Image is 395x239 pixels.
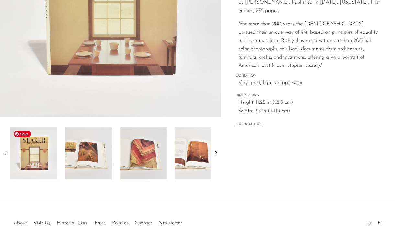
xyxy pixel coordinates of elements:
[363,215,387,228] ul: Social Medias
[10,215,185,228] ul: Quick links
[33,221,50,226] a: Visit Us
[10,127,57,179] img: Shaker: Life, Work, and Art
[135,221,152,226] a: Contact
[238,20,381,70] p: "For more than 200 years the [DEMOGRAPHIC_DATA] pursued their unique way of life, based on princi...
[238,79,381,87] span: Very good; light vintage wear.
[14,131,31,137] span: Save
[235,122,264,127] button: MATERIAL CARE
[65,127,112,179] img: Shaker: Life, Work, and Art
[175,127,221,179] img: Shaker: Life, Work, and Art
[366,221,371,226] a: IG
[378,221,384,226] a: PT
[95,221,106,226] a: Press
[14,221,27,226] a: About
[112,221,128,226] a: Policies
[238,99,381,107] span: Height: 11.25 in (28.5 cm)
[120,127,167,179] img: Shaker: Life, Work, and Art
[235,93,381,99] span: DIMENSIONS
[57,221,88,226] a: Material Care
[238,107,381,115] span: Width: 9.5 in (24.13 cm)
[235,73,381,79] span: CONDITION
